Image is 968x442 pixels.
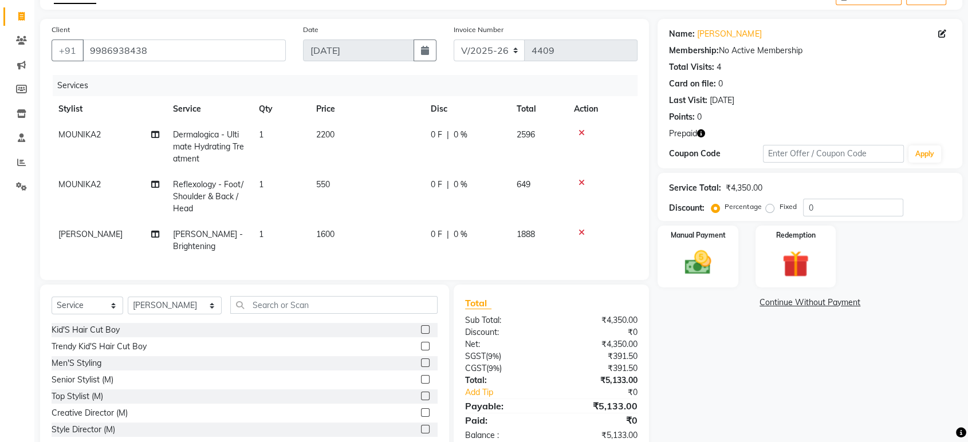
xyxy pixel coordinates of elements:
[697,28,761,40] a: [PERSON_NAME]
[552,314,647,326] div: ₹4,350.00
[52,357,101,369] div: Men'S Styling
[552,413,647,427] div: ₹0
[774,247,817,281] img: _gift.svg
[552,350,647,362] div: ₹391.50
[52,407,128,419] div: Creative Director (M)
[457,350,552,362] div: ( )
[671,230,726,240] label: Manual Payment
[489,364,499,373] span: 9%
[457,374,552,386] div: Total:
[669,45,719,57] div: Membership:
[510,96,567,122] th: Total
[465,297,491,309] span: Total
[52,424,115,436] div: Style Director (M)
[457,362,552,374] div: ( )
[53,75,646,96] div: Services
[660,297,960,309] a: Continue Without Payment
[908,145,941,163] button: Apply
[763,145,904,163] input: Enter Offer / Coupon Code
[52,40,84,61] button: +91
[454,179,467,191] span: 0 %
[552,429,647,441] div: ₹5,133.00
[457,399,552,413] div: Payable:
[552,362,647,374] div: ₹391.50
[52,390,103,402] div: Top Stylist (M)
[52,341,147,353] div: Trendy Kid'S Hair Cut Boy
[173,179,243,214] span: Reflexology - Foot/ Shoulder & Back / Head
[58,129,101,140] span: MOUNIKA2
[316,179,330,190] span: 550
[567,96,638,122] th: Action
[552,326,647,338] div: ₹0
[424,96,510,122] th: Disc
[431,228,442,240] span: 0 F
[447,179,449,191] span: |
[309,96,424,122] th: Price
[669,61,714,73] div: Total Visits:
[447,228,449,240] span: |
[259,229,263,239] span: 1
[82,40,286,61] input: Search by Name/Mobile/Email/Code
[58,179,101,190] span: MOUNIKA2
[303,25,318,35] label: Date
[457,413,552,427] div: Paid:
[431,179,442,191] span: 0 F
[552,399,647,413] div: ₹5,133.00
[717,61,721,73] div: 4
[457,326,552,338] div: Discount:
[230,296,438,314] input: Search or Scan
[454,228,467,240] span: 0 %
[457,386,567,398] a: Add Tip
[776,230,815,240] label: Redemption
[718,78,723,90] div: 0
[669,128,697,140] span: Prepaid
[697,111,702,123] div: 0
[457,429,552,441] div: Balance :
[552,338,647,350] div: ₹4,350.00
[457,314,552,326] div: Sub Total:
[316,129,335,140] span: 2200
[259,129,263,140] span: 1
[725,202,761,212] label: Percentage
[316,229,335,239] span: 1600
[669,148,763,160] div: Coupon Code
[454,129,467,141] span: 0 %
[431,129,442,141] span: 0 F
[465,363,486,373] span: CGST
[726,182,762,194] div: ₹4,350.00
[669,78,716,90] div: Card on file:
[517,229,535,239] span: 1888
[567,386,646,398] div: ₹0
[465,351,486,361] span: SGST
[669,182,721,194] div: Service Total:
[676,247,719,278] img: _cash.svg
[710,94,734,106] div: [DATE]
[779,202,796,212] label: Fixed
[454,25,503,35] label: Invoice Number
[517,179,530,190] span: 649
[669,94,707,106] div: Last Visit:
[447,129,449,141] span: |
[669,202,705,214] div: Discount:
[552,374,647,386] div: ₹5,133.00
[52,374,113,386] div: Senior Stylist (M)
[517,129,535,140] span: 2596
[488,352,499,361] span: 9%
[58,229,123,239] span: [PERSON_NAME]
[173,229,243,251] span: [PERSON_NAME] - Brightening
[252,96,309,122] th: Qty
[173,129,244,164] span: Dermalogica - Ultimate Hydrating Treatment
[52,324,120,336] div: Kid'S Hair Cut Boy
[669,45,951,57] div: No Active Membership
[52,96,166,122] th: Stylist
[669,28,695,40] div: Name:
[669,111,695,123] div: Points:
[259,179,263,190] span: 1
[457,338,552,350] div: Net:
[166,96,252,122] th: Service
[52,25,70,35] label: Client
